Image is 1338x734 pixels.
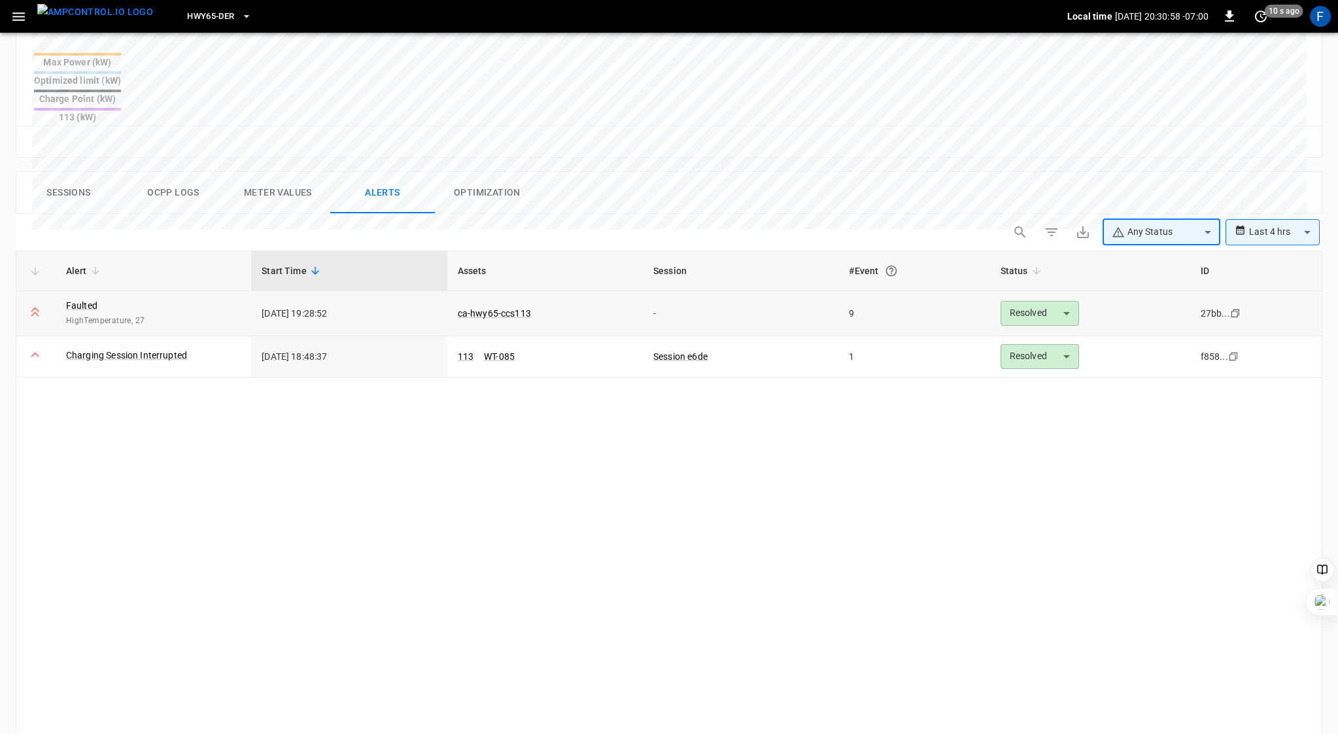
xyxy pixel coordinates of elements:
button: Optimization [435,172,540,214]
span: Status [1001,263,1045,279]
button: HWY65-DER [182,4,256,29]
div: profile-icon [1310,6,1331,27]
span: HWY65-DER [187,9,234,24]
button: Alerts [330,172,435,214]
th: Assets [447,251,643,291]
span: 10 s ago [1265,5,1303,18]
span: Alert [66,263,104,279]
button: Ocpp logs [121,172,226,214]
button: Meter Values [226,172,330,214]
div: Resolved [1001,344,1079,369]
button: set refresh interval [1250,6,1271,27]
span: Start Time [262,263,324,279]
img: ampcontrol.io logo [37,4,153,20]
div: Last 4 hrs [1249,220,1320,245]
div: Resolved [1001,301,1079,326]
div: Any Status [1112,225,1199,239]
th: ID [1190,251,1322,291]
p: [DATE] 20:30:58 -07:00 [1115,10,1209,23]
th: Session [643,251,838,291]
p: Local time [1067,10,1112,23]
button: Sessions [16,172,121,214]
button: An event is a single occurrence of an issue. An alert groups related events for the same asset, m... [880,259,903,283]
div: #Event [849,259,979,283]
